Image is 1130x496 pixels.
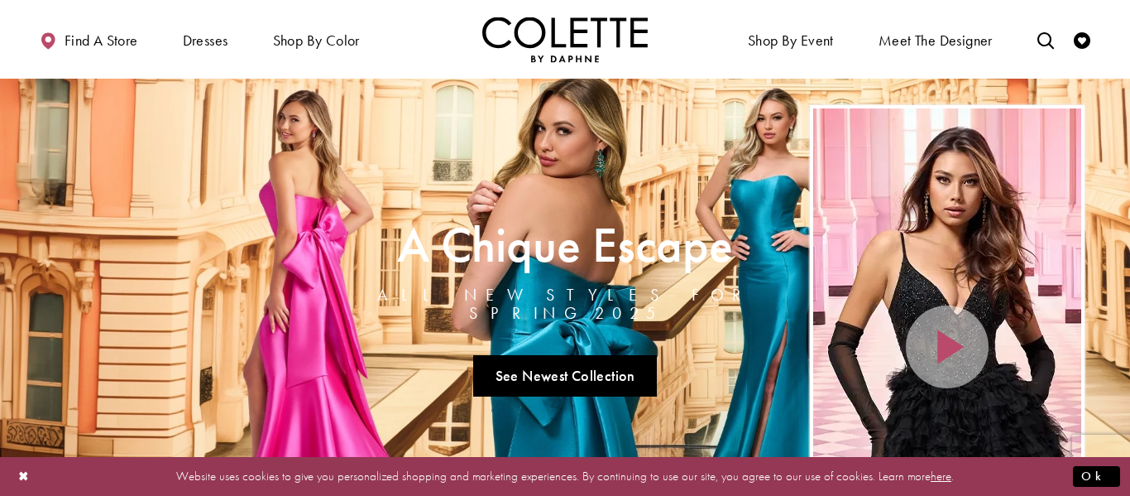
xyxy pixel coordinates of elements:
[931,468,951,484] a: here
[119,465,1011,488] p: Website uses cookies to give you personalized shopping and marketing experiences. By continuing t...
[1073,466,1120,487] button: Submit Dialog
[10,462,38,491] button: Close Dialog
[320,349,810,403] ul: Slider Links
[473,355,657,397] a: See Newest Collection A Chique Escape All New Styles For Spring 2025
